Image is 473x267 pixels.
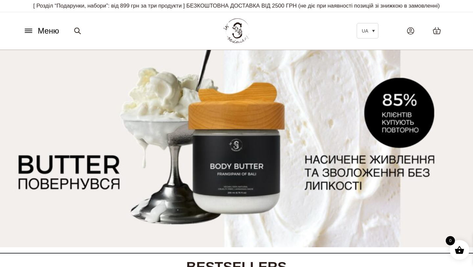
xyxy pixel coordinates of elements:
[21,25,61,37] button: Меню
[38,25,59,37] span: Меню
[357,23,378,38] a: UA
[223,18,250,43] img: BY SADOVSKIY
[436,29,438,35] span: 0
[426,20,448,41] a: 0
[446,236,455,245] span: 0
[362,28,368,34] span: UA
